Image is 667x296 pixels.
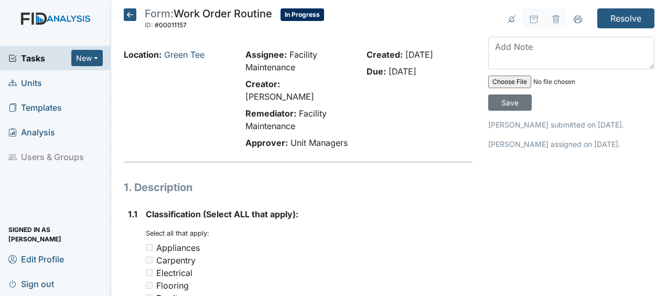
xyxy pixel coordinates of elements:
[367,49,403,60] strong: Created:
[156,279,189,292] div: Flooring
[8,251,64,267] span: Edit Profile
[156,254,196,267] div: Carpentry
[245,138,288,148] strong: Approver:
[389,66,416,77] span: [DATE]
[146,244,153,251] input: Appliances
[245,91,314,102] span: [PERSON_NAME]
[145,21,153,29] span: ID:
[488,119,654,130] p: [PERSON_NAME] submitted on [DATE].
[367,66,386,77] strong: Due:
[8,52,71,65] a: Tasks
[245,49,287,60] strong: Assignee:
[146,269,153,276] input: Electrical
[291,138,348,148] span: Unit Managers
[488,94,532,111] input: Save
[124,49,162,60] strong: Location:
[145,8,272,31] div: Work Order Routine
[156,241,200,254] div: Appliances
[8,99,62,115] span: Templates
[146,282,153,289] input: Flooring
[245,79,280,89] strong: Creator:
[488,139,654,150] p: [PERSON_NAME] assigned on [DATE].
[164,49,205,60] a: Green Tee
[405,49,433,60] span: [DATE]
[156,267,192,279] div: Electrical
[145,7,174,20] span: Form:
[146,257,153,263] input: Carpentry
[281,8,324,21] span: In Progress
[146,209,298,219] span: Classification (Select ALL that apply):
[124,179,472,195] h1: 1. Description
[128,208,137,220] label: 1.1
[8,124,55,140] span: Analysis
[8,276,54,292] span: Sign out
[245,108,296,119] strong: Remediator:
[71,50,103,66] button: New
[8,226,103,242] span: Signed in as [PERSON_NAME]
[597,8,654,28] input: Resolve
[8,75,42,91] span: Units
[146,229,209,237] small: Select all that apply:
[155,21,187,29] span: #00011157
